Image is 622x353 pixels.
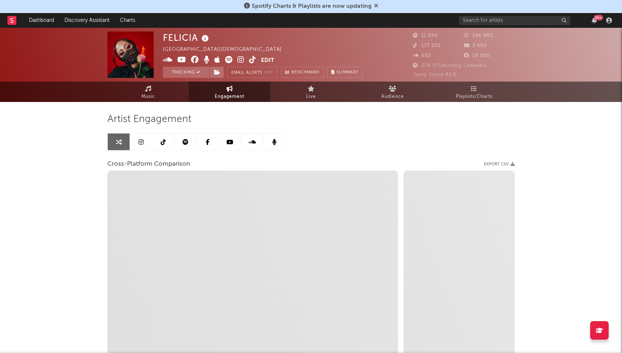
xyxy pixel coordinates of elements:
[381,92,404,101] span: Audience
[227,67,277,78] button: Email AlertsOff
[413,43,441,48] span: 177 100
[107,160,190,169] span: Cross-Platform Comparison
[189,82,270,102] a: Engagement
[291,68,320,77] span: Benchmark
[59,13,115,28] a: Discovery Assistant
[459,16,570,25] input: Search for artists
[464,53,490,58] span: 19 000
[141,92,155,101] span: Music
[270,82,352,102] a: Live
[252,3,372,9] span: Spotify Charts & Playlists are now updating
[24,13,59,28] a: Dashboard
[107,82,189,102] a: Music
[456,92,492,101] span: Playlists/Charts
[374,3,378,9] span: Dismiss
[337,70,358,75] span: Summary
[413,53,431,58] span: 602
[261,56,274,65] button: Edit
[433,82,515,102] a: Playlists/Charts
[464,43,487,48] span: 3 490
[592,17,597,23] button: 99+
[413,63,486,68] span: 274 071 Monthly Listeners
[107,115,191,124] span: Artist Engagement
[163,45,290,54] div: [GEOGRAPHIC_DATA] | [DEMOGRAPHIC_DATA]
[327,67,362,78] button: Summary
[264,71,273,75] em: Off
[115,13,140,28] a: Charts
[215,92,244,101] span: Engagement
[306,92,316,101] span: Live
[413,33,438,38] span: 11 896
[163,32,211,44] div: FELICIA
[352,82,433,102] a: Audience
[163,67,209,78] button: Tracking
[464,33,493,38] span: 146 903
[413,72,457,77] span: Jump Score: 82.6
[484,162,515,166] button: Export CSV
[594,15,603,20] div: 99 +
[281,67,324,78] a: Benchmark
